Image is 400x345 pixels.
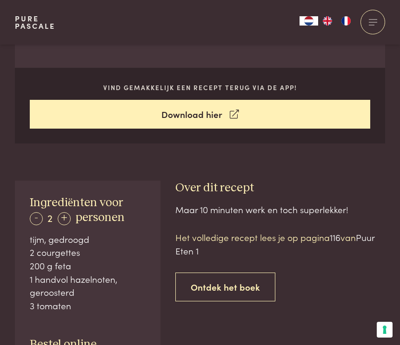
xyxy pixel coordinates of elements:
[175,273,275,302] a: Ontdek het boek
[30,273,146,299] div: 1 handvol hazelnoten, geroosterd
[30,100,371,129] a: Download hier
[175,231,385,257] p: Het volledige recept lees je op pagina van
[300,16,318,26] a: NL
[30,197,123,208] span: Ingrediënten voor
[337,16,355,26] a: FR
[30,299,146,312] div: 3 tomaten
[300,16,318,26] div: Language
[58,212,71,225] div: +
[300,16,355,26] aside: Language selected: Nederlands
[75,212,125,223] span: personen
[30,259,146,273] div: 200 g feta
[30,212,43,225] div: -
[175,181,385,195] h3: Over dit recept
[47,211,53,225] span: 2
[330,231,340,243] span: 116
[377,322,393,338] button: Uw voorkeuren voor toestemming voor trackingtechnologieën
[30,246,146,259] div: 2 courgettes
[175,231,374,257] span: Puur Eten 1
[30,83,371,92] p: Vind gemakkelijk een recept terug via de app!
[15,15,55,30] a: PurePascale
[318,16,337,26] a: EN
[30,233,146,246] div: tijm, gedroogd
[175,203,385,216] div: Maar 10 minuten werk en toch superlekker!
[318,16,355,26] ul: Language list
